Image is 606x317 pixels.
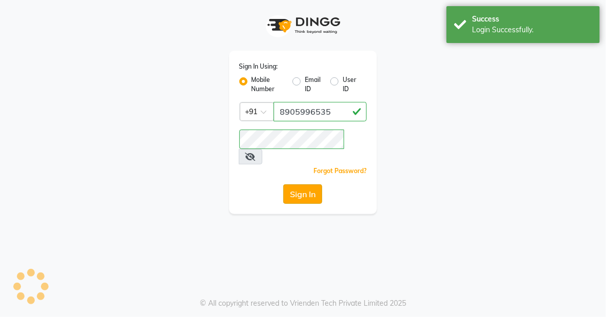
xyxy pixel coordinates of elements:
[274,102,367,121] input: Username
[343,75,358,94] label: User ID
[472,14,592,25] div: Success
[262,10,344,40] img: logo1.svg
[283,184,322,204] button: Sign In
[472,25,592,35] div: Login Successfully.
[313,167,367,175] a: Forgot Password?
[239,62,278,71] label: Sign In Using:
[305,75,322,94] label: Email ID
[239,130,344,149] input: Username
[252,75,284,94] label: Mobile Number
